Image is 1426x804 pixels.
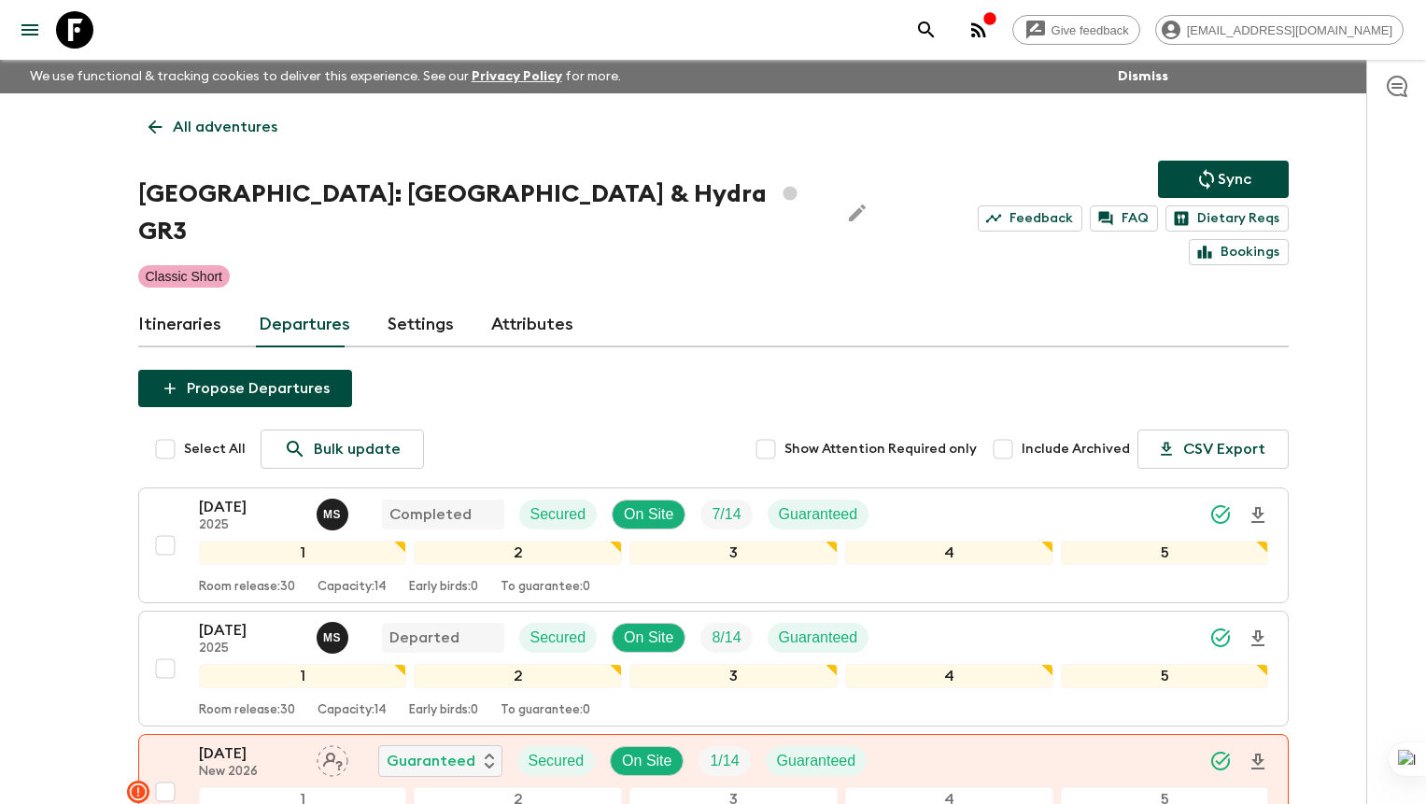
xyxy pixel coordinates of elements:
div: 3 [629,541,838,565]
button: Edit Adventure Title [839,176,876,250]
a: Feedback [978,205,1082,232]
span: Assign pack leader [317,751,348,766]
span: [EMAIL_ADDRESS][DOMAIN_NAME] [1177,23,1403,37]
button: search adventures [908,11,945,49]
div: Trip Fill [700,623,752,653]
p: 8 / 14 [712,627,741,649]
p: Secured [529,750,585,772]
a: FAQ [1090,205,1158,232]
p: Classic Short [146,267,222,286]
p: To guarantee: 0 [501,580,590,595]
p: Room release: 30 [199,580,295,595]
p: On Site [622,750,671,772]
p: 2025 [199,518,302,533]
p: Guaranteed [777,750,856,772]
p: Completed [389,503,472,526]
a: Bulk update [261,430,424,469]
p: New 2026 [199,765,302,780]
div: Trip Fill [700,500,752,529]
div: 5 [1061,664,1269,688]
p: Room release: 30 [199,703,295,718]
button: Propose Departures [138,370,352,407]
p: Capacity: 14 [318,703,387,718]
h1: [GEOGRAPHIC_DATA]: [GEOGRAPHIC_DATA] & Hydra GR3 [138,176,824,250]
p: Guaranteed [387,750,475,772]
a: Departures [259,303,350,347]
svg: Synced Successfully [1209,627,1232,649]
div: 5 [1061,541,1269,565]
p: All adventures [173,116,277,138]
span: Give feedback [1041,23,1139,37]
div: 4 [845,664,1053,688]
p: Early birds: 0 [409,703,478,718]
span: Magda Sotiriadis [317,504,352,519]
p: Early birds: 0 [409,580,478,595]
p: [DATE] [199,742,302,765]
p: Guaranteed [779,627,858,649]
p: Secured [530,503,586,526]
p: 1 / 14 [710,750,739,772]
p: On Site [624,627,673,649]
button: Sync adventure departures to the booking engine [1158,161,1289,198]
div: On Site [612,500,685,529]
p: Bulk update [314,438,401,460]
div: 3 [629,664,838,688]
span: Magda Sotiriadis [317,628,352,642]
div: 2 [414,664,622,688]
div: On Site [612,623,685,653]
p: 2025 [199,642,302,656]
span: Show Attention Required only [784,440,977,458]
div: 1 [199,541,407,565]
p: Capacity: 14 [318,580,387,595]
div: [EMAIL_ADDRESS][DOMAIN_NAME] [1155,15,1404,45]
p: 7 / 14 [712,503,741,526]
p: [DATE] [199,619,302,642]
div: Secured [519,500,598,529]
p: To guarantee: 0 [501,703,590,718]
p: Guaranteed [779,503,858,526]
div: Trip Fill [699,746,750,776]
svg: Download Onboarding [1247,504,1269,527]
a: Itineraries [138,303,221,347]
a: Attributes [491,303,573,347]
p: We use functional & tracking cookies to deliver this experience. See our for more. [22,60,628,93]
button: [DATE]2025Magda SotiriadisCompletedSecuredOn SiteTrip FillGuaranteed12345Room release:30Capacity:... [138,487,1289,603]
div: Secured [519,623,598,653]
p: Sync [1218,168,1251,190]
button: CSV Export [1137,430,1289,469]
a: Give feedback [1012,15,1140,45]
p: On Site [624,503,673,526]
div: 2 [414,541,622,565]
button: menu [11,11,49,49]
div: Secured [517,746,596,776]
a: All adventures [138,108,288,146]
svg: Synced Successfully [1209,503,1232,526]
a: Privacy Policy [472,70,562,83]
p: Departed [389,627,459,649]
svg: Download Onboarding [1247,751,1269,773]
a: Settings [388,303,454,347]
div: 4 [845,541,1053,565]
p: [DATE] [199,496,302,518]
svg: Synced Successfully [1209,750,1232,772]
div: On Site [610,746,684,776]
a: Dietary Reqs [1165,205,1289,232]
span: Include Archived [1022,440,1130,458]
span: Select All [184,440,246,458]
svg: Download Onboarding [1247,628,1269,650]
button: [DATE]2025Magda SotiriadisDepartedSecuredOn SiteTrip FillGuaranteed12345Room release:30Capacity:1... [138,611,1289,726]
div: 1 [199,664,407,688]
a: Bookings [1189,239,1289,265]
button: Dismiss [1113,63,1173,90]
p: Secured [530,627,586,649]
